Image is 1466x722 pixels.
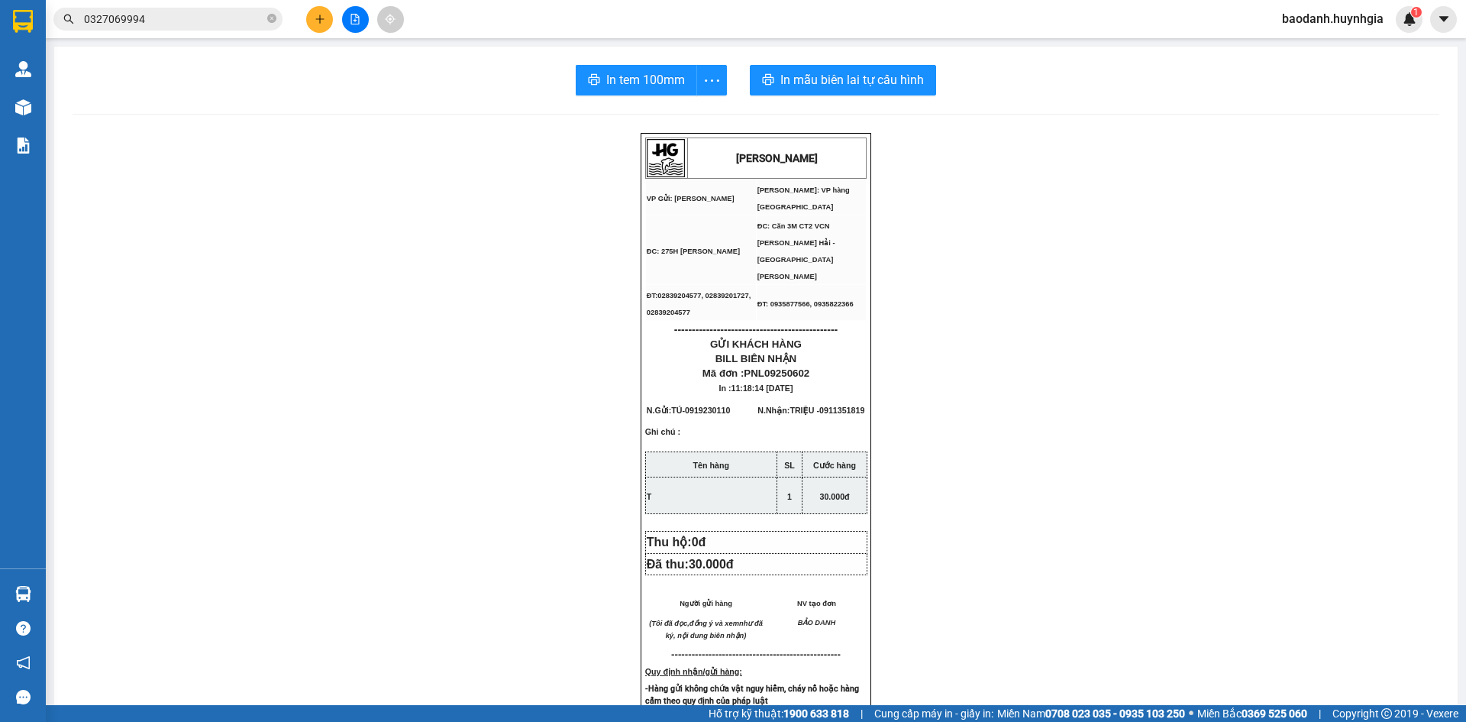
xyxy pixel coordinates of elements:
span: search [63,14,74,24]
span: BẢO DANH [798,619,836,626]
span: NV tạo đơn [797,600,836,607]
span: baodanh.huynhgia [1270,9,1396,28]
span: ---------------------------------------------- [674,323,838,335]
em: (Tôi đã đọc,đồng ý và xem [649,620,739,627]
span: ĐC: Căn 3M CT2 VCN [PERSON_NAME] Hải - [GEOGRAPHIC_DATA][PERSON_NAME] [757,222,835,280]
span: Ghi chú : [645,427,680,448]
strong: 1900 633 818 [783,707,849,720]
button: printerIn tem 100mm [576,65,697,96]
button: plus [306,6,333,33]
span: notification [16,656,31,670]
strong: Quy định nhận/gửi hàng: [645,667,742,676]
span: N.Nhận: [757,406,864,415]
span: | [861,705,863,722]
img: solution-icon [15,138,31,154]
span: Thu hộ: [647,536,712,549]
span: In tem 100mm [606,70,685,89]
span: Cung cấp máy in - giấy in: [874,705,993,722]
button: caret-down [1430,6,1457,33]
span: ----------------------------------------------- [681,649,841,660]
span: | [1319,705,1321,722]
span: Mã đơn : [702,367,810,379]
span: more [697,71,726,90]
button: more [696,65,727,96]
strong: -Hàng gửi không chứa vật nguy hiểm, cháy nổ hoặc hàng cấm theo quy định của pháp luật [645,684,859,706]
span: ĐT:02839204577, 02839201727, 02839204577 [647,292,751,316]
span: file-add [350,14,360,24]
input: Tìm tên, số ĐT hoặc mã đơn [84,11,264,28]
button: aim [377,6,404,33]
span: ⚪️ [1189,711,1193,717]
img: icon-new-feature [1403,12,1416,26]
strong: 0708 023 035 - 0935 103 250 [1045,707,1185,720]
span: Miền Bắc [1197,705,1307,722]
span: [PERSON_NAME]: VP hàng [GEOGRAPHIC_DATA] [757,186,850,211]
span: 11:18:14 [DATE] [731,384,793,393]
span: 1 [787,492,792,501]
sup: 1 [1411,7,1422,18]
span: 0919230110 [685,406,730,415]
span: In : [719,384,793,393]
span: Đã thu: [647,558,734,571]
em: như đã ký, nội dung biên nhận) [666,620,763,639]
span: 30.000đ [689,558,734,571]
span: 30.000đ [819,492,849,501]
img: warehouse-icon [15,61,31,77]
button: file-add [342,6,369,33]
span: In mẫu biên lai tự cấu hình [780,70,924,89]
span: TÚ [671,406,682,415]
img: warehouse-icon [15,586,31,602]
span: VP Gửi: [PERSON_NAME] [647,195,735,202]
strong: Cước hàng [813,461,856,470]
strong: 0369 525 060 [1242,707,1307,720]
span: printer [588,73,600,88]
span: ĐT: 0935877566, 0935822366 [757,300,854,308]
span: GỬI KHÁCH HÀNG [710,338,802,350]
span: aim [385,14,396,24]
span: close-circle [267,12,276,27]
span: question-circle [16,621,31,636]
span: TRIỆU - [790,406,864,415]
span: BILL BIÊN NHẬN [715,353,797,364]
strong: Tên hàng [693,461,729,470]
span: 1 [1413,7,1419,18]
span: caret-down [1437,12,1451,26]
span: 0đ [692,536,706,549]
span: printer [762,73,774,88]
img: logo-vxr [13,10,33,33]
img: logo [647,139,685,177]
img: warehouse-icon [15,99,31,115]
strong: [PERSON_NAME] [736,152,818,164]
span: --- [671,649,681,660]
span: message [16,690,31,704]
span: N.Gửi: [647,406,731,415]
span: 0911351819 [819,406,864,415]
span: - [683,406,731,415]
span: Miền Nam [997,705,1185,722]
strong: SL [784,461,795,470]
span: PNL09250602 [744,367,809,379]
span: plus [315,14,325,24]
span: ĐC: 275H [PERSON_NAME] [647,248,740,255]
span: copyright [1381,708,1392,719]
button: printerIn mẫu biên lai tự cấu hình [750,65,936,96]
span: Hỗ trợ kỹ thuật: [709,705,849,722]
span: close-circle [267,14,276,23]
span: T [647,492,652,501]
span: Người gửi hàng [680,600,732,607]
